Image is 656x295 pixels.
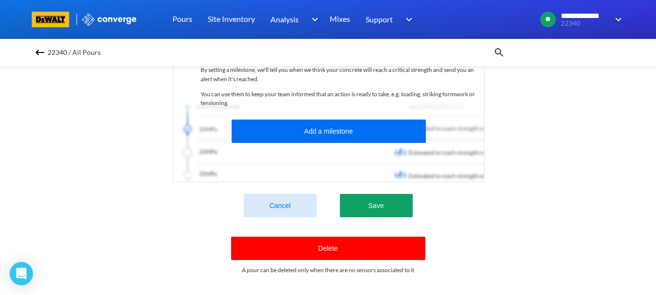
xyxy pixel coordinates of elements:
span: 22340 [561,20,608,27]
button: Delete [231,237,425,260]
span: Support [366,13,393,25]
span: 22340 / All Pours [48,46,101,59]
img: downArrow.svg [609,14,624,25]
div: Open Intercom Messenger [10,262,33,285]
button: Save [340,194,413,217]
p: You can use them to keep your team informed that an action is ready to take, e.g. loading, striki... [201,90,484,108]
a: branding logo [32,12,81,27]
span: Analysis [270,13,299,25]
button: Add a milestone [232,120,426,143]
img: branding logo [32,12,69,27]
p: By setting a milestone, we'll tell you when we think your concrete will reach a critical strength... [201,66,484,84]
img: icon-search.svg [493,47,505,58]
img: downArrow.svg [305,14,321,25]
img: logo_ewhite.svg [81,13,137,26]
p: A pour can be deleted only when there are no sensors associated to it [242,266,414,275]
img: downArrow.svg [400,14,415,25]
img: backspace.svg [34,47,46,58]
button: Cancel [244,194,317,217]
